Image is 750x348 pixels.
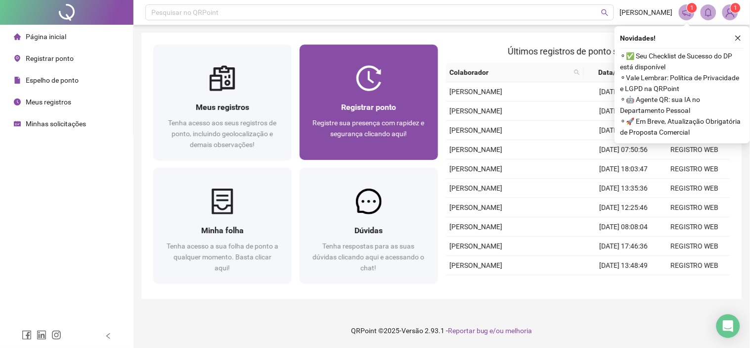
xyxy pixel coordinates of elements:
td: REGISTRO WEB [659,256,730,275]
span: ⚬ ✅ Seu Checklist de Sucesso do DP está disponível [620,50,744,72]
a: Meus registrosTenha acesso aos seus registros de ponto, incluindo geolocalização e demais observa... [153,45,292,160]
td: [DATE] 18:03:47 [588,159,659,179]
td: [DATE] 13:35:36 [588,179,659,198]
span: search [574,69,580,75]
span: close [735,35,742,42]
span: [PERSON_NAME] [450,184,503,192]
span: Página inicial [26,33,66,41]
sup: Atualize o seu contato no menu Meus Dados [731,3,741,13]
span: clock-circle [14,99,21,105]
span: Minha folha [201,226,244,235]
span: [PERSON_NAME] [620,7,673,18]
span: ⚬ 🤖 Agente QR: sua IA no Departamento Pessoal [620,94,744,116]
span: Registrar ponto [341,102,396,112]
span: notification [682,8,691,17]
span: facebook [22,330,32,340]
span: [PERSON_NAME] [450,146,503,153]
td: REGISTRO WEB [659,159,730,179]
span: instagram [51,330,61,340]
a: Registrar pontoRegistre sua presença com rapidez e segurança clicando aqui! [300,45,438,160]
span: [PERSON_NAME] [450,107,503,115]
th: Data/Hora [584,63,653,82]
span: Registrar ponto [26,54,74,62]
td: [DATE] 12:51:24 [588,121,659,140]
span: 1 [691,4,694,11]
span: [PERSON_NAME] [450,261,503,269]
td: REGISTRO WEB [659,237,730,256]
span: search [572,65,582,80]
span: Novidades ! [620,33,656,44]
span: Data/Hora [588,67,641,78]
span: bell [704,8,713,17]
span: [PERSON_NAME] [450,242,503,250]
span: Tenha acesso a sua folha de ponto a qualquer momento. Basta clicar aqui! [167,242,278,272]
span: schedule [14,120,21,127]
td: [DATE] 12:25:46 [588,198,659,217]
td: REGISTRO WEB [659,217,730,237]
td: [DATE] 18:06:27 [588,82,659,101]
span: ⚬ Vale Lembrar: Política de Privacidade e LGPD na QRPoint [620,72,744,94]
span: [PERSON_NAME] [450,223,503,231]
span: Minhas solicitações [26,120,86,128]
span: Tenha acesso aos seus registros de ponto, incluindo geolocalização e demais observações! [168,119,276,149]
span: home [14,33,21,40]
td: [DATE] 13:48:49 [588,256,659,275]
span: Tenha respostas para as suas dúvidas clicando aqui e acessando o chat! [313,242,425,272]
a: Minha folhaTenha acesso a sua folha de ponto a qualquer momento. Basta clicar aqui! [153,168,292,283]
a: DúvidasTenha respostas para as suas dúvidas clicando aqui e acessando o chat! [300,168,438,283]
sup: 1 [687,3,697,13]
span: [PERSON_NAME] [450,88,503,96]
td: REGISTRO WEB [659,140,730,159]
span: environment [14,55,21,62]
span: left [105,333,112,340]
img: 83971 [723,5,738,20]
td: [DATE] 13:54:28 [588,101,659,121]
span: Dúvidas [354,226,383,235]
span: 1 [734,4,738,11]
span: Reportar bug e/ou melhoria [448,327,532,335]
span: linkedin [37,330,46,340]
span: [PERSON_NAME] [450,203,503,211]
td: REGISTRO WEB [659,179,730,198]
span: file [14,77,21,84]
span: Versão [401,327,423,335]
span: ⚬ 🚀 Em Breve, Atualização Obrigatória de Proposta Comercial [620,116,744,138]
div: Open Intercom Messenger [716,314,740,338]
td: [DATE] 08:08:04 [588,217,659,237]
span: search [601,9,609,16]
span: Últimos registros de ponto sincronizados [508,46,668,56]
td: REGISTRO WEB [659,275,730,295]
span: Meus registros [196,102,249,112]
span: Espelho de ponto [26,76,79,84]
span: [PERSON_NAME] [450,126,503,134]
td: [DATE] 17:46:36 [588,237,659,256]
span: [PERSON_NAME] [450,165,503,173]
span: Registre sua presença com rapidez e segurança clicando aqui! [313,119,425,138]
footer: QRPoint © 2025 - 2.93.1 - [133,313,750,348]
td: REGISTRO WEB [659,198,730,217]
span: Meus registros [26,98,71,106]
td: [DATE] 12:48:32 [588,275,659,295]
td: [DATE] 07:50:56 [588,140,659,159]
span: Colaborador [450,67,571,78]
